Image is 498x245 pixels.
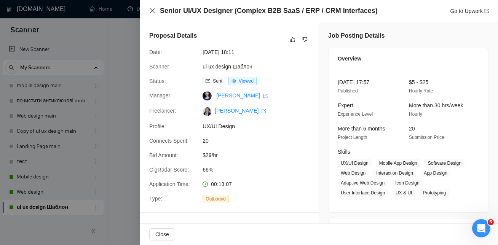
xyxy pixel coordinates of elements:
span: eye [231,79,236,83]
span: Submission Price [409,135,444,140]
span: Published [338,88,358,94]
span: UX/UI Design [203,122,317,130]
span: 20 [409,126,415,132]
span: App Design [421,169,450,177]
span: Mobile App Design [376,159,420,167]
span: Scanner: [149,64,171,70]
button: Close [149,228,175,240]
span: 66% [203,165,317,174]
span: Close [155,230,169,239]
span: GigRadar Score: [149,167,189,173]
span: More than 6 months [338,126,385,132]
span: Freelancer: [149,108,176,114]
span: Skills [338,149,350,155]
h4: Senior UI/UX Designer (Complex B2B SaaS / ERP / CRM Interfaces) [160,6,378,16]
span: Hourly [409,111,422,117]
span: UX & UI [393,189,415,197]
iframe: Intercom live chat [472,219,490,237]
span: Outbound [203,195,229,203]
h5: Proposal Details [149,31,197,40]
span: export [262,109,266,113]
span: User Interface Design [338,189,388,197]
span: [DATE] 18:11 [203,48,317,56]
span: Web Design [338,169,369,177]
span: clock-circle [203,181,208,187]
img: c1OJkIx-IadjRms18ePMftOofhKLVhqZZQLjKjBy8mNgn5WQQo-UtPhwQ197ONuZaa [203,107,212,116]
span: Icon Design [392,179,422,187]
span: 00:13:07 [211,181,232,187]
h5: Job Posting Details [328,31,385,40]
span: close [149,8,155,14]
span: Status: [149,78,166,84]
span: ui ux design Шаблон [203,62,317,71]
span: 5 [488,219,494,225]
span: Software Design [425,159,464,167]
span: export [263,94,268,98]
span: Viewed [239,78,254,84]
a: Go to Upworkexport [450,8,489,14]
span: Adaptive Web Design [338,179,388,187]
span: Profile: [149,123,166,129]
span: $29/hr [203,151,317,159]
span: like [290,37,295,43]
span: dislike [302,37,308,43]
span: Type: [149,196,162,202]
span: Manager: [149,92,172,99]
span: Expert [338,102,353,108]
button: like [288,35,297,44]
span: mail [206,79,210,83]
span: Bid Amount: [149,152,178,158]
button: dislike [300,35,310,44]
span: export [484,9,489,13]
span: Sent [213,78,222,84]
a: [PERSON_NAME] export [216,92,268,99]
span: Prototyping [420,189,449,197]
div: Client Details [338,219,479,240]
span: 20 [203,137,317,145]
span: $5 - $25 [409,79,428,85]
span: Hourly Rate [409,88,433,94]
span: UX/UI Design [338,159,372,167]
span: [DATE] 17:57 [338,79,369,85]
span: Overview [338,54,361,63]
span: Project Length [338,135,367,140]
span: Interaction Design [373,169,416,177]
span: More than 30 hrs/week [409,102,463,108]
span: Application Time: [149,181,190,187]
button: Close [149,8,155,14]
span: Connects Spent: [149,138,189,144]
span: Date: [149,49,162,55]
span: Experience Level [338,111,373,117]
a: [PERSON_NAME] export [215,108,266,114]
